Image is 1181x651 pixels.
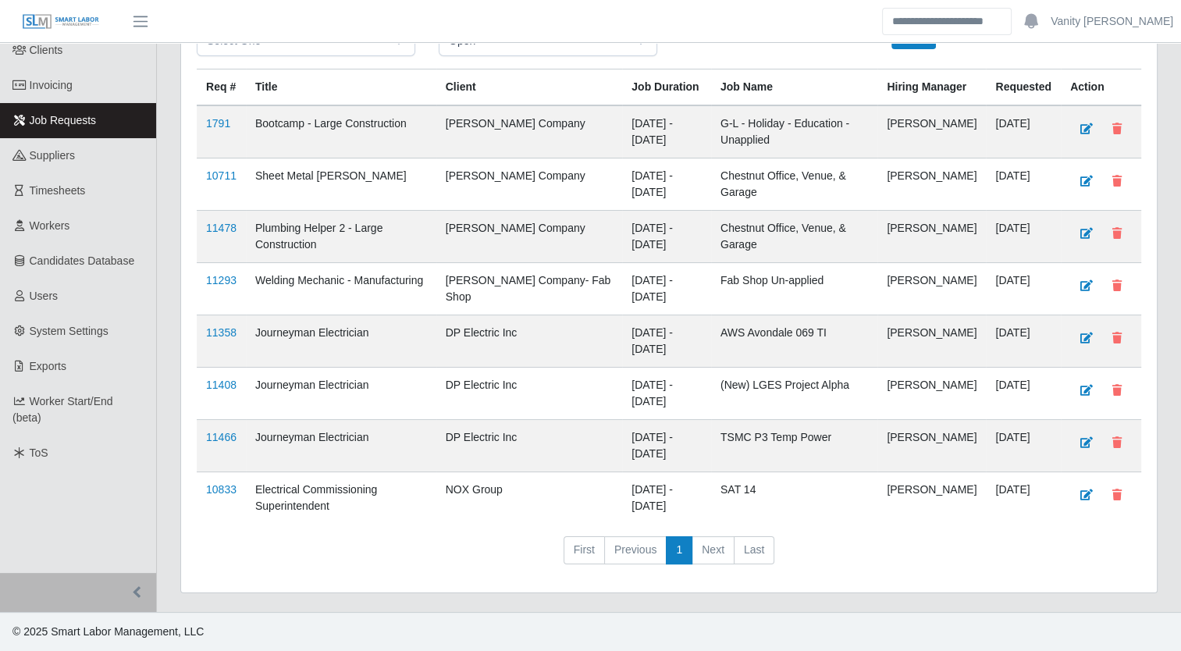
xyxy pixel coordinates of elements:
[30,290,59,302] span: Users
[436,368,623,420] td: DP Electric Inc
[246,105,436,158] td: Bootcamp - Large Construction
[622,315,711,368] td: [DATE] - [DATE]
[30,44,63,56] span: Clients
[206,379,237,391] a: 11408
[436,420,623,472] td: DP Electric Inc
[877,211,986,263] td: [PERSON_NAME]
[30,360,66,372] span: Exports
[877,69,986,106] th: Hiring Manager
[711,69,877,106] th: Job Name
[30,219,70,232] span: Workers
[622,105,711,158] td: [DATE] - [DATE]
[30,325,108,337] span: System Settings
[30,446,48,459] span: ToS
[986,158,1061,211] td: [DATE]
[1061,69,1141,106] th: Action
[877,368,986,420] td: [PERSON_NAME]
[711,420,877,472] td: TSMC P3 Temp Power
[711,472,877,525] td: SAT 14
[246,69,436,106] th: Title
[206,169,237,182] a: 10711
[436,315,623,368] td: DP Electric Inc
[986,105,1061,158] td: [DATE]
[22,13,100,30] img: SLM Logo
[436,263,623,315] td: [PERSON_NAME] Company- Fab Shop
[711,158,877,211] td: Chestnut Office, Venue, & Garage
[986,211,1061,263] td: [DATE]
[986,69,1061,106] th: Requested
[206,483,237,496] a: 10833
[206,222,237,234] a: 11478
[711,105,877,158] td: G-L - Holiday - Education - Unapplied
[246,472,436,525] td: Electrical Commissioning Superintendent
[622,263,711,315] td: [DATE] - [DATE]
[30,184,86,197] span: Timesheets
[986,368,1061,420] td: [DATE]
[206,274,237,286] a: 11293
[30,79,73,91] span: Invoicing
[436,105,623,158] td: [PERSON_NAME] Company
[206,117,230,130] a: 1791
[622,158,711,211] td: [DATE] - [DATE]
[711,368,877,420] td: (New) LGES Project Alpha
[622,472,711,525] td: [DATE] - [DATE]
[197,536,1141,577] nav: pagination
[206,326,237,339] a: 11358
[877,472,986,525] td: [PERSON_NAME]
[436,211,623,263] td: [PERSON_NAME] Company
[877,315,986,368] td: [PERSON_NAME]
[12,625,204,638] span: © 2025 Smart Labor Management, LLC
[622,420,711,472] td: [DATE] - [DATE]
[711,263,877,315] td: Fab Shop Un-applied
[1051,13,1173,30] a: Vanity [PERSON_NAME]
[622,69,711,106] th: Job Duration
[246,158,436,211] td: Sheet Metal [PERSON_NAME]
[246,368,436,420] td: Journeyman Electrician
[436,69,623,106] th: Client
[622,368,711,420] td: [DATE] - [DATE]
[436,158,623,211] td: [PERSON_NAME] Company
[877,158,986,211] td: [PERSON_NAME]
[30,114,97,126] span: Job Requests
[246,263,436,315] td: Welding Mechanic - Manufacturing
[246,211,436,263] td: Plumbing Helper 2 - Large Construction
[986,263,1061,315] td: [DATE]
[877,420,986,472] td: [PERSON_NAME]
[986,315,1061,368] td: [DATE]
[711,211,877,263] td: Chestnut Office, Venue, & Garage
[30,149,75,162] span: Suppliers
[622,211,711,263] td: [DATE] - [DATE]
[246,315,436,368] td: Journeyman Electrician
[666,536,692,564] a: 1
[882,8,1012,35] input: Search
[877,105,986,158] td: [PERSON_NAME]
[711,315,877,368] td: AWS Avondale 069 TI
[30,254,135,267] span: Candidates Database
[246,420,436,472] td: Journeyman Electrician
[436,472,623,525] td: NOX Group
[986,420,1061,472] td: [DATE]
[12,395,113,424] span: Worker Start/End (beta)
[197,69,246,106] th: Req #
[877,263,986,315] td: [PERSON_NAME]
[206,431,237,443] a: 11466
[986,472,1061,525] td: [DATE]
